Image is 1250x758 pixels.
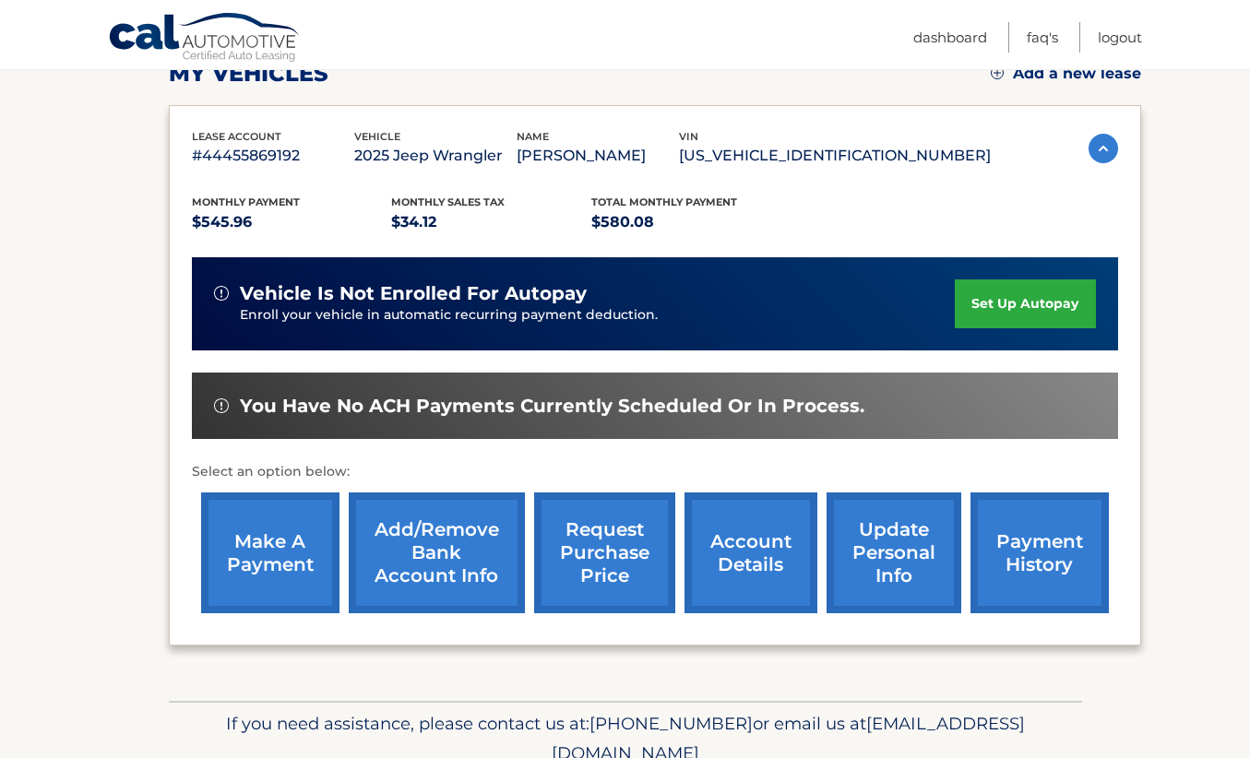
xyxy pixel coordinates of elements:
[169,60,328,88] h2: my vehicles
[534,492,675,613] a: request purchase price
[679,130,698,143] span: vin
[192,143,354,169] p: #44455869192
[349,492,525,613] a: Add/Remove bank account info
[517,143,679,169] p: [PERSON_NAME]
[108,12,302,65] a: Cal Automotive
[1089,134,1118,163] img: accordion-active.svg
[1027,22,1058,53] a: FAQ's
[192,461,1118,483] p: Select an option below:
[201,492,339,613] a: make a payment
[685,492,817,613] a: account details
[955,279,1095,328] a: set up autopay
[991,65,1141,83] a: Add a new lease
[589,713,753,734] span: [PHONE_NUMBER]
[354,130,400,143] span: vehicle
[591,209,792,235] p: $580.08
[517,130,549,143] span: name
[240,305,956,326] p: Enroll your vehicle in automatic recurring payment deduction.
[240,395,864,418] span: You have no ACH payments currently scheduled or in process.
[913,22,987,53] a: Dashboard
[240,282,587,305] span: vehicle is not enrolled for autopay
[391,195,505,208] span: Monthly sales Tax
[591,195,737,208] span: Total Monthly Payment
[192,195,300,208] span: Monthly Payment
[214,286,229,301] img: alert-white.svg
[827,492,961,613] a: update personal info
[679,143,991,169] p: [US_VEHICLE_IDENTIFICATION_NUMBER]
[354,143,517,169] p: 2025 Jeep Wrangler
[192,130,281,143] span: lease account
[391,209,591,235] p: $34.12
[214,398,229,413] img: alert-white.svg
[192,209,392,235] p: $545.96
[970,492,1109,613] a: payment history
[991,66,1004,79] img: add.svg
[1098,22,1142,53] a: Logout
